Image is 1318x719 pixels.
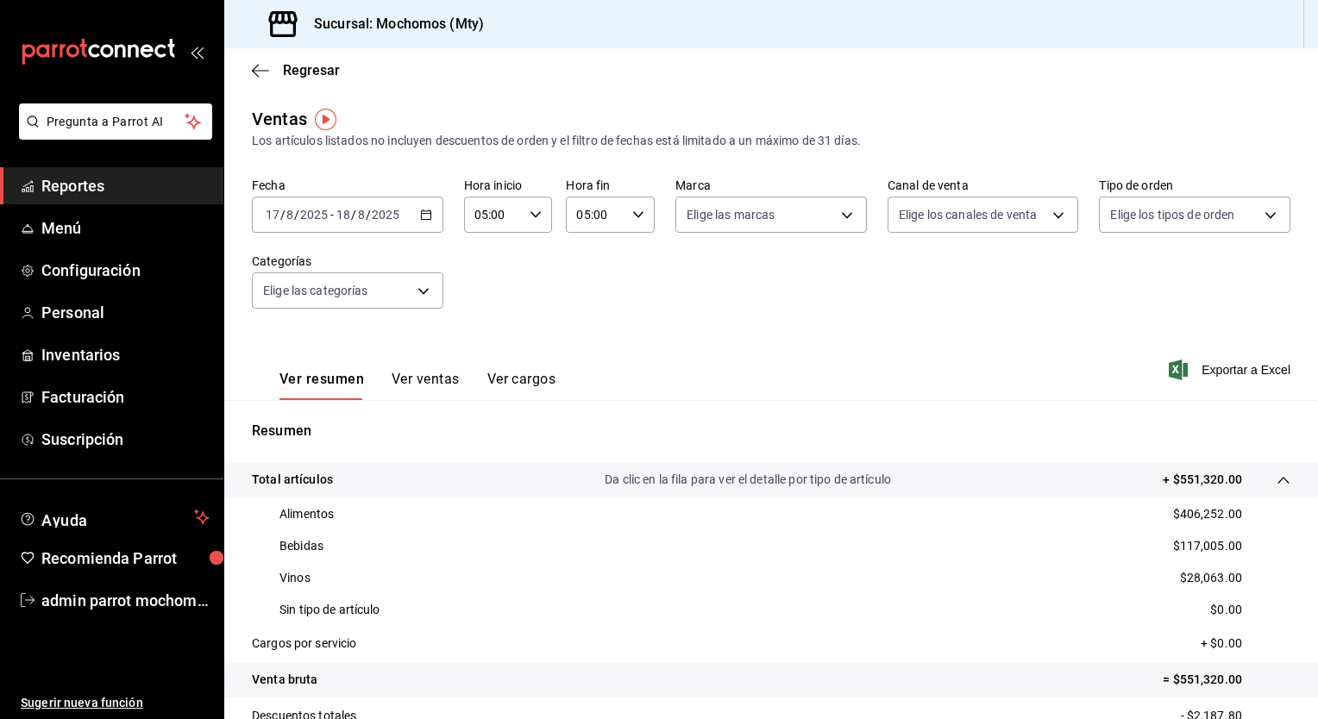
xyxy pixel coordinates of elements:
p: Da clic en la fila para ver el detalle por tipo de artículo [605,471,891,489]
button: open_drawer_menu [190,45,204,59]
p: Bebidas [279,537,323,555]
span: admin parrot mochomos [41,589,210,612]
span: Suscripción [41,428,210,451]
span: Sugerir nueva función [21,694,210,712]
p: $117,005.00 [1173,537,1242,555]
p: Alimentos [279,505,334,523]
div: Los artículos listados no incluyen descuentos de orden y el filtro de fechas está limitado a un m... [252,132,1290,150]
label: Marca [675,179,867,191]
label: Hora inicio [464,179,553,191]
input: -- [357,208,366,222]
p: Sin tipo de artículo [279,601,380,619]
span: Pregunta a Parrot AI [47,113,185,131]
button: Ver ventas [392,371,460,400]
input: -- [286,208,294,222]
button: Regresar [252,62,340,78]
p: $0.00 [1210,601,1242,619]
span: Menú [41,216,210,240]
p: + $551,320.00 [1163,471,1242,489]
span: Configuración [41,259,210,282]
label: Hora fin [566,179,655,191]
p: Venta bruta [252,671,317,689]
span: Inventarios [41,343,210,366]
p: = $551,320.00 [1163,671,1290,689]
p: + $0.00 [1201,635,1290,653]
input: -- [265,208,280,222]
span: Personal [41,301,210,324]
input: ---- [299,208,329,222]
div: Ventas [252,106,307,132]
label: Tipo de orden [1099,179,1290,191]
p: $406,252.00 [1173,505,1242,523]
span: / [294,208,299,222]
input: -- [336,208,351,222]
button: Ver cargos [487,371,556,400]
span: Ayuda [41,507,187,528]
label: Fecha [252,179,443,191]
a: Pregunta a Parrot AI [12,125,212,143]
h3: Sucursal: Mochomos (Mty) [300,14,484,34]
p: Vinos [279,569,311,587]
p: Total artículos [252,471,333,489]
p: Resumen [252,421,1290,441]
span: Recomienda Parrot [41,547,210,570]
span: Elige los canales de venta [899,206,1037,223]
span: - [330,208,334,222]
div: navigation tabs [279,371,555,400]
span: Elige los tipos de orden [1110,206,1234,223]
p: Cargos por servicio [252,635,357,653]
input: ---- [371,208,400,222]
button: Pregunta a Parrot AI [19,103,212,140]
label: Canal de venta [888,179,1079,191]
label: Categorías [252,255,443,267]
img: Tooltip marker [315,109,336,130]
span: Elige las marcas [687,206,775,223]
button: Ver resumen [279,371,364,400]
span: / [280,208,286,222]
span: / [351,208,356,222]
span: Regresar [283,62,340,78]
button: Exportar a Excel [1172,359,1290,380]
span: Facturación [41,385,210,409]
span: Reportes [41,174,210,197]
span: Elige las categorías [263,282,368,299]
span: / [366,208,371,222]
p: $28,063.00 [1180,569,1242,587]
